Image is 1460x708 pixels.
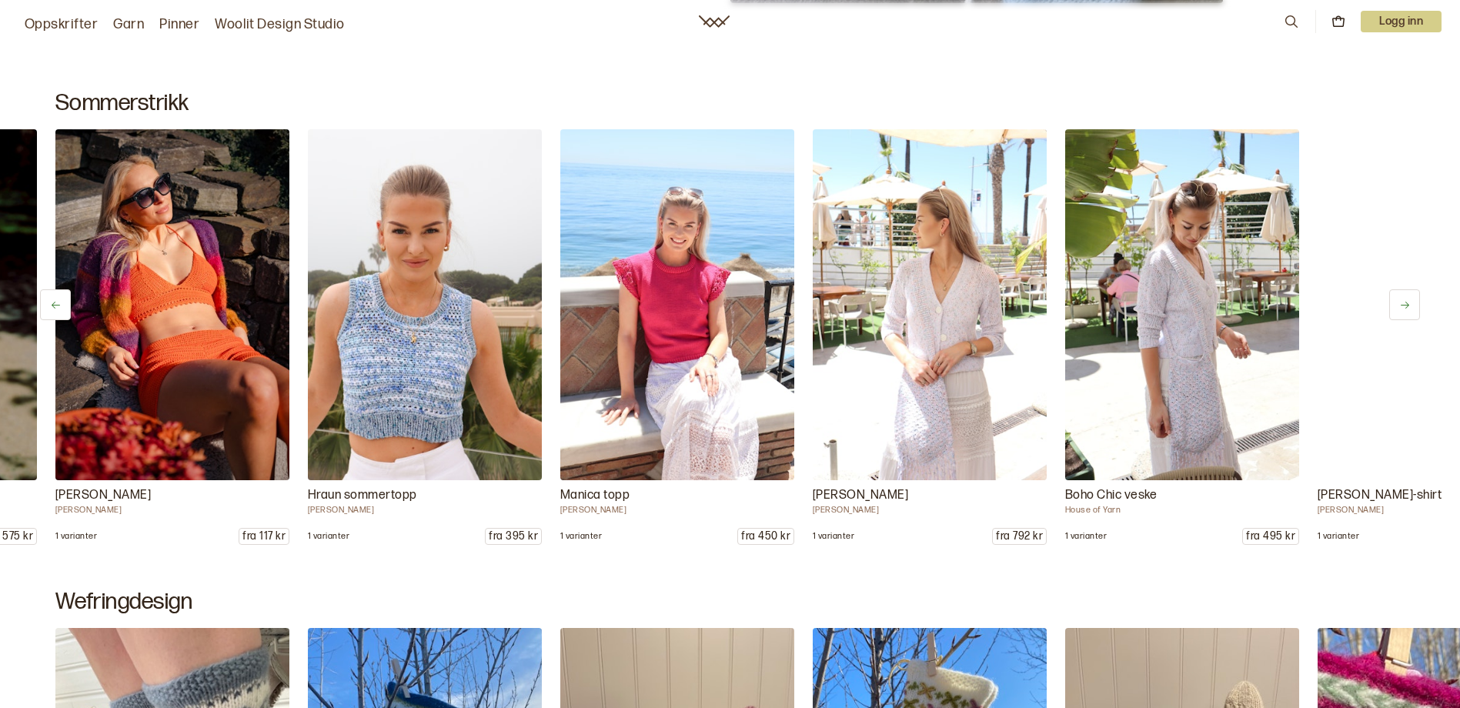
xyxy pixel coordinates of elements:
a: Hrönn Jónsdóttir DG 472 - 06 Heklet topp i 100% bomull.Hraun sommertopp[PERSON_NAME]1 varianterfr... [308,129,542,545]
p: fra 117 kr [239,529,289,544]
p: fra 450 kr [738,529,793,544]
p: 1 varianter [55,531,97,542]
p: Logg inn [1361,11,1442,32]
img: Ane Kydland Thomassen DG 473 - 03 Sommerlig topp i fresh farge. Strikket i blanding av merinoull ... [560,129,794,480]
p: [PERSON_NAME] [813,505,1047,516]
a: Brit Frafjord Ørstavik GG 307 - 07 Heklet shorts i 100% bomull.[PERSON_NAME][PERSON_NAME]1 varian... [55,129,289,545]
p: fra 495 kr [1243,529,1298,544]
a: Garn [113,14,144,35]
a: Mari Kalberg Skjæveland DG 472 - 05 Sommerlig og luftig jakke strikket i 100% bomull.[PERSON_NAME... [813,129,1047,545]
p: 1 varianter [813,531,854,542]
img: Mari Kalberg Skjæveland DG 472 - 05 Sommerlig og luftig jakke strikket i 100% bomull. [813,129,1047,480]
a: Ane Kydland Thomassen DG 473 - 03 Sommerlig topp i fresh farge. Strikket i blanding av merinoull ... [560,129,794,545]
p: fra 792 kr [993,529,1046,544]
img: Brit Frafjord Ørstavik GG 307 - 07 Heklet shorts i 100% bomull. [55,129,289,480]
p: 1 varianter [308,531,349,542]
p: [PERSON_NAME] [560,505,794,516]
p: Boho Chic veske [1065,486,1299,505]
img: House of Yarn DG 472 - 04 Heklet veske i 100% bomull [1065,129,1299,480]
p: fra 395 kr [486,529,541,544]
a: Oppskrifter [25,14,98,35]
img: Hrönn Jónsdóttir DG 472 - 06 Heklet topp i 100% bomull. [308,129,542,480]
a: Pinner [159,14,199,35]
p: [PERSON_NAME] [308,505,542,516]
p: 1 varianter [1065,531,1107,542]
a: Woolit [699,15,730,28]
a: House of Yarn DG 472 - 04 Heklet veske i 100% bomullBoho Chic veskeHouse of Yarn1 varianterfra 49... [1065,129,1299,545]
p: 1 varianter [1318,531,1359,542]
p: House of Yarn [1065,505,1299,516]
h2: Sommerstrikk [55,89,1405,117]
p: 1 varianter [560,531,602,542]
a: Woolit Design Studio [215,14,345,35]
p: [PERSON_NAME] [813,486,1047,505]
h2: Wefringdesign [55,588,1405,616]
p: [PERSON_NAME] [55,505,289,516]
p: Hraun sommertopp [308,486,542,505]
p: Manica topp [560,486,794,505]
p: [PERSON_NAME] [55,486,289,505]
button: User dropdown [1361,11,1442,32]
